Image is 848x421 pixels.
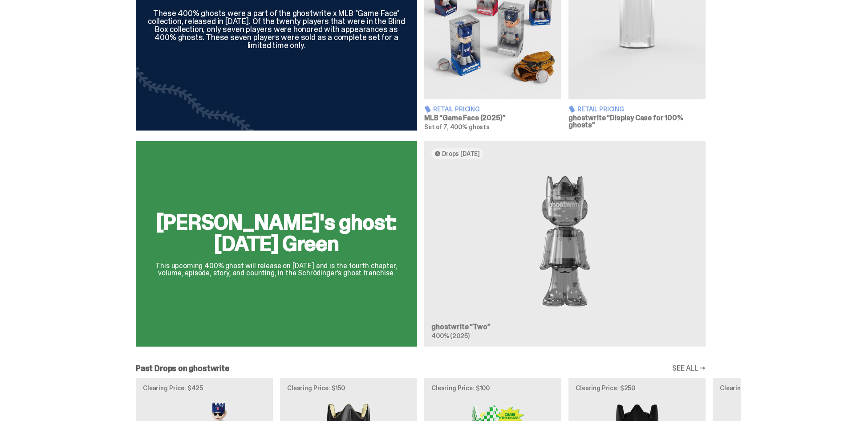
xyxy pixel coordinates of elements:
[146,212,406,254] h2: [PERSON_NAME]'s ghost: [DATE] Green
[431,332,469,340] span: 400% (2025)
[431,385,554,391] p: Clearing Price: $100
[720,385,843,391] p: Clearing Price: $150
[433,106,480,112] span: Retail Pricing
[146,262,406,277] p: This upcoming 400% ghost will release on [DATE] and is the fourth chapter, volume, episode, story...
[568,114,706,129] h3: ghostwrite “Display Case for 100% ghosts”
[136,364,229,372] h2: Past Drops on ghostwrite
[287,385,410,391] p: Clearing Price: $150
[577,106,624,112] span: Retail Pricing
[576,385,698,391] p: Clearing Price: $250
[424,114,561,122] h3: MLB “Game Face (2025)”
[431,166,698,317] img: Two
[146,9,406,49] div: These 400% ghosts were a part of the ghostwrite x MLB "Game Face" collection, released in [DATE]....
[442,150,480,157] span: Drops [DATE]
[424,123,490,131] span: Set of 7, 400% ghosts
[143,385,266,391] p: Clearing Price: $425
[431,323,698,331] h3: ghostwrite “Two”
[672,365,706,372] a: SEE ALL →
